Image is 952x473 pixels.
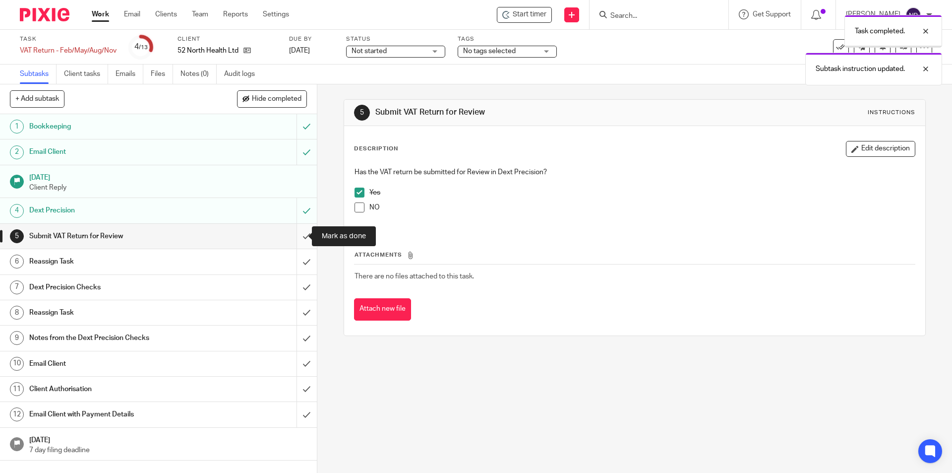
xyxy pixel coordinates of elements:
label: Status [346,35,445,43]
h1: Notes from the Dext Precision Checks [29,331,201,345]
span: Not started [352,48,387,55]
p: Client Reply [29,183,307,193]
h1: Submit VAT Return for Review [375,107,656,118]
h1: Client Authorisation [29,382,201,397]
small: /13 [139,45,148,50]
div: VAT Return - Feb/May/Aug/Nov [20,46,117,56]
h1: Bookkeeping [29,119,201,134]
h1: Email Client [29,144,201,159]
a: Work [92,9,109,19]
div: 6 [10,255,24,269]
a: Notes (0) [180,65,217,84]
h1: Reassign Task [29,305,201,320]
img: svg%3E [905,7,921,23]
span: [DATE] [289,47,310,54]
div: Instructions [868,109,915,117]
div: 5 [10,229,24,243]
p: 52 North Health Ltd [178,46,238,56]
h1: Email Client with Payment Details [29,407,201,422]
p: Description [354,145,398,153]
span: No tags selected [463,48,516,55]
div: 7 [10,280,24,294]
p: NO [369,203,914,212]
div: 12 [10,407,24,421]
button: Edit description [846,141,915,157]
span: Attachments [355,252,402,258]
a: Emails [116,65,143,84]
button: Attach new file [354,298,411,321]
div: 2 [10,145,24,159]
span: Hide completed [252,95,301,103]
a: Reports [223,9,248,19]
h1: Reassign Task [29,254,201,269]
p: Has the VAT return be submitted for Review in Dext Precision? [355,167,914,177]
div: 9 [10,331,24,345]
h1: Email Client [29,356,201,371]
a: Team [192,9,208,19]
label: Tags [458,35,557,43]
p: 7 day filing deadline [29,445,307,455]
a: Audit logs [224,65,262,84]
h1: Dext Precision [29,203,201,218]
span: There are no files attached to this task. [355,273,474,280]
a: Email [124,9,140,19]
a: Subtasks [20,65,57,84]
img: Pixie [20,8,69,21]
a: Files [151,65,173,84]
a: Client tasks [64,65,108,84]
button: + Add subtask [10,90,64,107]
div: 4 [10,204,24,218]
h1: [DATE] [29,170,307,183]
a: Clients [155,9,177,19]
div: 8 [10,306,24,320]
p: Subtask instruction updated. [816,64,905,74]
div: 4 [134,41,148,53]
a: Settings [263,9,289,19]
p: Task completed. [855,26,905,36]
h1: [DATE] [29,433,307,445]
button: Hide completed [237,90,307,107]
label: Client [178,35,277,43]
h1: Dext Precision Checks [29,280,201,295]
div: 1 [10,120,24,134]
h1: Submit VAT Return for Review [29,229,201,244]
label: Task [20,35,117,43]
p: Yes [369,188,914,198]
div: 5 [354,105,370,121]
div: 52 North Health Ltd - VAT Return - Feb/May/Aug/Nov [497,7,552,23]
label: Due by [289,35,334,43]
div: 11 [10,382,24,396]
div: 10 [10,357,24,371]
